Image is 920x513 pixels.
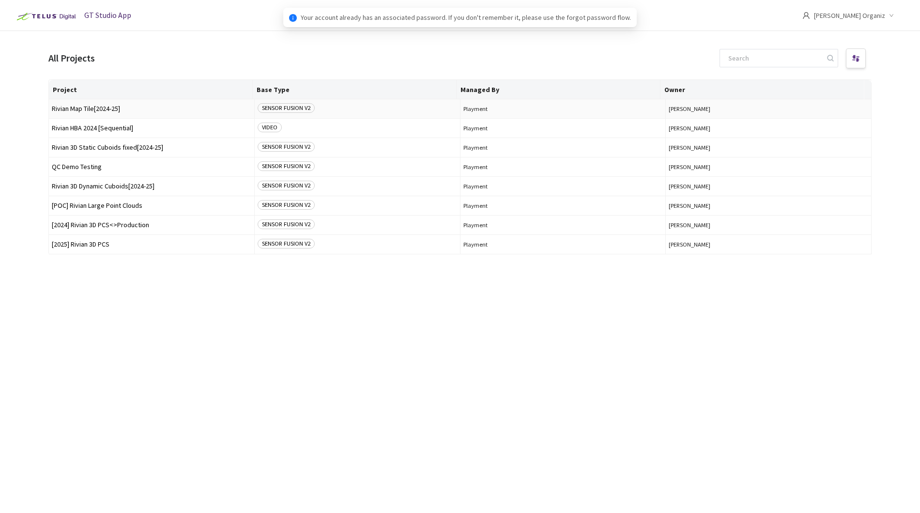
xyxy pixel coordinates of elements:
span: [POC] Rivian Large Point Clouds [52,202,251,209]
span: SENSOR FUSION V2 [258,142,315,152]
span: Rivian 3D Static Cuboids fixed[2024-25] [52,144,251,151]
span: Playment [463,124,663,132]
button: [PERSON_NAME] [669,105,868,112]
span: VIDEO [258,123,282,132]
span: SENSOR FUSION V2 [258,161,315,171]
img: Telus [12,9,79,24]
button: [PERSON_NAME] [669,241,868,248]
span: Playment [463,202,663,209]
input: Search [722,49,826,67]
span: info-circle [289,14,297,22]
span: Rivian 3D Dynamic Cuboids[2024-25] [52,183,251,190]
div: All Projects [48,51,95,65]
span: SENSOR FUSION V2 [258,200,315,210]
th: Project [49,80,253,99]
button: [PERSON_NAME] [669,124,868,132]
button: [PERSON_NAME] [669,163,868,171]
span: Playment [463,221,663,229]
span: SENSOR FUSION V2 [258,239,315,249]
span: GT Studio App [84,10,131,20]
span: down [889,13,894,18]
span: user [802,12,810,19]
button: [PERSON_NAME] [669,221,868,229]
th: Managed By [457,80,660,99]
th: Owner [660,80,864,99]
span: QC Demo Testing [52,163,251,171]
span: Your account already has an associated password. If you don't remember it, please use the forgot ... [301,12,631,23]
span: Rivian Map Tile[2024-25] [52,105,251,112]
span: SENSOR FUSION V2 [258,181,315,190]
span: [2025] Rivian 3D PCS [52,241,251,248]
span: Playment [463,144,663,151]
span: SENSOR FUSION V2 [258,103,315,113]
button: [PERSON_NAME] [669,183,868,190]
span: Playment [463,183,663,190]
span: Playment [463,105,663,112]
span: [2024] Rivian 3D PCS<>Production [52,221,251,229]
span: Rivian HBA 2024 [Sequential] [52,124,251,132]
th: Base Type [253,80,457,99]
button: [PERSON_NAME] [669,202,868,209]
span: Playment [463,163,663,171]
button: [PERSON_NAME] [669,144,868,151]
span: Playment [463,241,663,248]
span: SENSOR FUSION V2 [258,219,315,229]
